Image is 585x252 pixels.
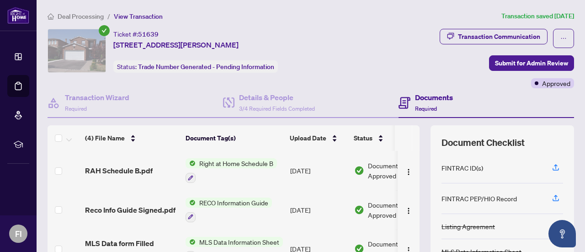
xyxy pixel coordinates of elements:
[48,13,54,20] span: home
[287,151,351,190] td: [DATE]
[99,25,110,36] span: check-circle
[501,11,574,21] article: Transaction saved [DATE]
[290,133,326,143] span: Upload Date
[495,56,568,70] span: Submit for Admin Review
[441,193,517,204] div: FINTRAC PEP/HIO Record
[85,165,153,176] span: RAH Schedule B.pdf
[287,190,351,230] td: [DATE]
[58,12,104,21] span: Deal Processing
[489,55,574,71] button: Submit for Admin Review
[186,158,196,168] img: Status Icon
[186,158,277,183] button: Status IconRight at Home Schedule B
[186,198,196,208] img: Status Icon
[440,29,548,44] button: Transaction Communication
[350,125,428,151] th: Status
[548,220,576,247] button: Open asap
[239,92,315,103] h4: Details & People
[48,29,106,72] img: IMG-N12379267_1.jpg
[401,163,416,178] button: Logo
[560,35,567,42] span: ellipsis
[542,78,570,88] span: Approved
[368,161,425,181] span: Document Approved
[354,166,364,176] img: Document Status
[441,221,495,231] div: Listing Agreement
[415,105,437,112] span: Required
[401,203,416,217] button: Logo
[196,237,283,247] span: MLS Data Information Sheet
[65,105,87,112] span: Required
[15,227,22,240] span: FI
[354,133,372,143] span: Status
[368,200,425,220] span: Document Approved
[81,125,182,151] th: (4) File Name
[113,39,239,50] span: [STREET_ADDRESS][PERSON_NAME]
[138,63,274,71] span: Trade Number Generated - Pending Information
[138,30,159,38] span: 51639
[405,207,412,214] img: Logo
[286,125,350,151] th: Upload Date
[354,205,364,215] img: Document Status
[114,12,163,21] span: View Transaction
[113,60,278,73] div: Status:
[107,11,110,21] li: /
[196,158,277,168] span: Right at Home Schedule B
[85,133,125,143] span: (4) File Name
[441,163,483,173] div: FINTRAC ID(s)
[7,7,29,24] img: logo
[415,92,453,103] h4: Documents
[113,29,159,39] div: Ticket #:
[182,125,286,151] th: Document Tag(s)
[405,168,412,176] img: Logo
[239,105,315,112] span: 3/4 Required Fields Completed
[186,237,196,247] img: Status Icon
[458,29,540,44] div: Transaction Communication
[65,92,129,103] h4: Transaction Wizard
[441,136,525,149] span: Document Checklist
[196,198,272,208] span: RECO Information Guide
[85,204,175,215] span: Reco Info Guide Signed.pdf
[186,198,272,222] button: Status IconRECO Information Guide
